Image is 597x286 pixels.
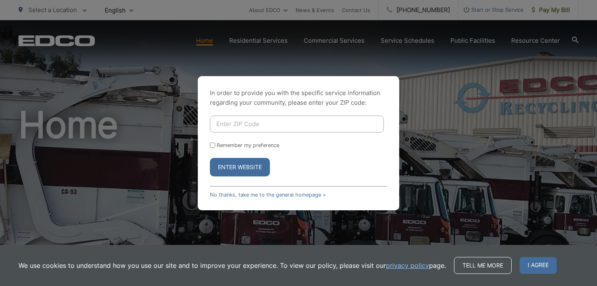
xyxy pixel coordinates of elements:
input: Enter ZIP Code [210,116,384,133]
label: Remember my preference [217,142,279,148]
span: I agree [520,257,557,274]
a: privacy policy [386,261,429,270]
p: We use cookies to understand how you use our site and to improve your experience. To view our pol... [19,261,446,270]
a: Tell me more [454,257,512,274]
button: Enter Website [210,158,270,176]
p: In order to provide you with the specific service information regarding your community, please en... [210,88,387,108]
a: No thanks, take me to the general homepage > [210,192,326,198]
